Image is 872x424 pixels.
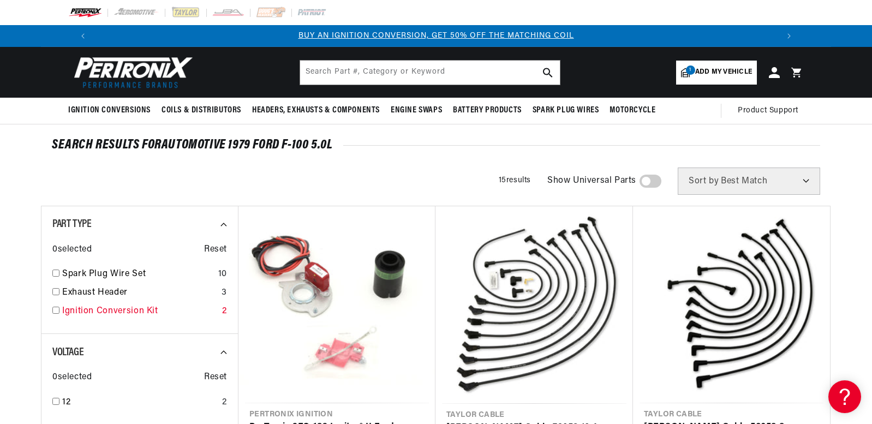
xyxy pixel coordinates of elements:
[204,243,227,257] span: Reset
[385,98,447,123] summary: Engine Swaps
[676,61,757,85] a: 1Add my vehicle
[62,286,217,300] a: Exhaust Header
[204,371,227,385] span: Reset
[252,105,380,116] span: Headers, Exhausts & Components
[604,98,661,123] summary: Motorcycle
[686,65,695,75] span: 1
[222,304,227,319] div: 2
[222,396,227,410] div: 2
[527,98,605,123] summary: Spark Plug Wires
[222,286,227,300] div: 3
[52,140,820,151] div: SEARCH RESULTS FOR Automotive 1979 Ford F-100 5.0L
[94,30,778,42] div: 1 of 3
[218,267,227,282] div: 10
[695,67,752,77] span: Add my vehicle
[533,105,599,116] span: Spark Plug Wires
[52,219,91,230] span: Part Type
[156,98,247,123] summary: Coils & Distributors
[62,267,214,282] a: Spark Plug Wire Set
[52,347,83,358] span: Voltage
[68,105,151,116] span: Ignition Conversions
[447,98,527,123] summary: Battery Products
[391,105,442,116] span: Engine Swaps
[453,105,522,116] span: Battery Products
[162,105,241,116] span: Coils & Distributors
[52,243,92,257] span: 0 selected
[68,53,194,91] img: Pertronix
[300,61,560,85] input: Search Part #, Category or Keyword
[678,168,820,195] select: Sort by
[610,105,655,116] span: Motorcycle
[738,105,798,117] span: Product Support
[689,177,719,186] span: Sort by
[41,25,831,47] slideshow-component: Translation missing: en.sections.announcements.announcement_bar
[547,174,636,188] span: Show Universal Parts
[94,30,778,42] div: Announcement
[499,176,531,184] span: 15 results
[72,25,94,47] button: Translation missing: en.sections.announcements.previous_announcement
[536,61,560,85] button: search button
[298,32,574,40] a: BUY AN IGNITION CONVERSION, GET 50% OFF THE MATCHING COIL
[62,396,218,410] a: 12
[52,371,92,385] span: 0 selected
[62,304,218,319] a: Ignition Conversion Kit
[68,98,156,123] summary: Ignition Conversions
[738,98,804,124] summary: Product Support
[778,25,800,47] button: Translation missing: en.sections.announcements.next_announcement
[247,98,385,123] summary: Headers, Exhausts & Components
